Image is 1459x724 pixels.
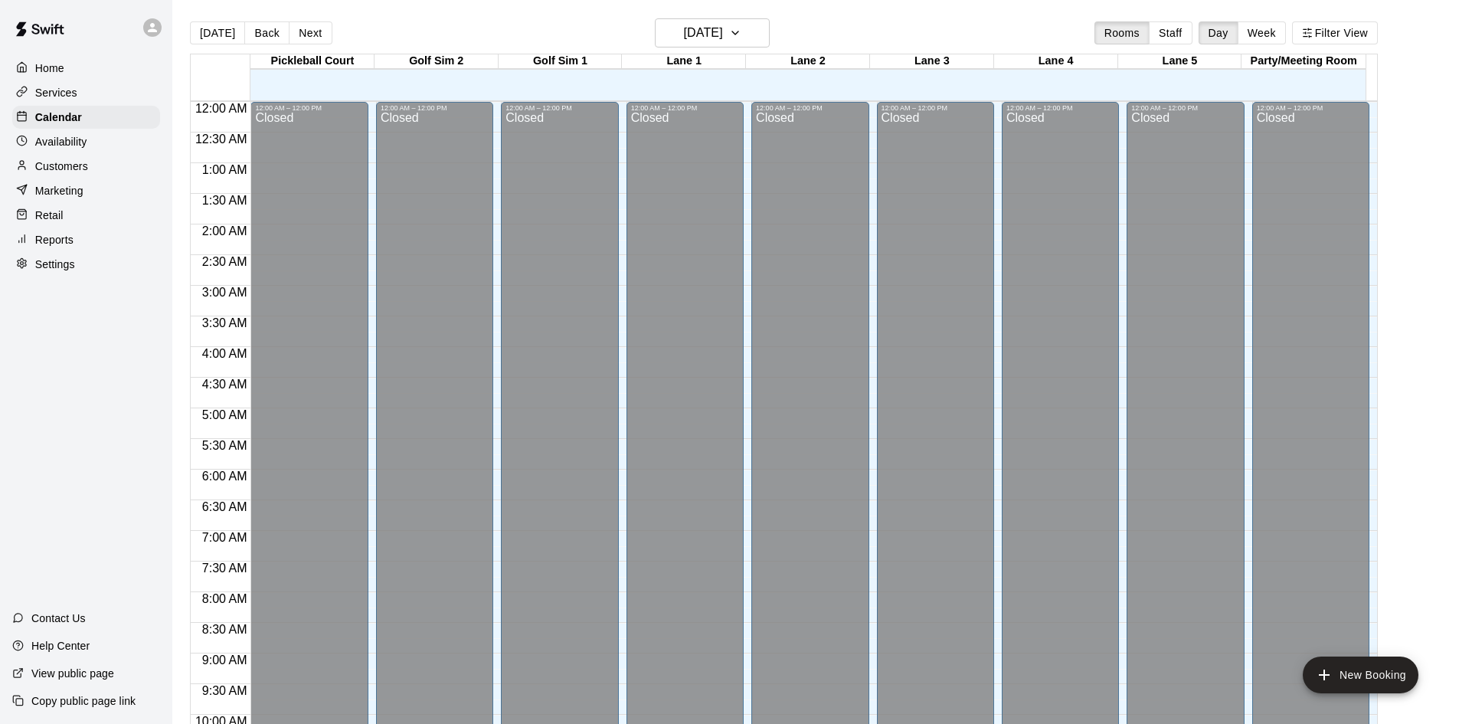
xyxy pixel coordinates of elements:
button: Staff [1149,21,1192,44]
p: Retail [35,208,64,223]
div: Party/Meeting Room [1241,54,1366,69]
div: 12:00 AM – 12:00 PM [756,104,864,112]
div: Lane 3 [870,54,994,69]
div: 12:00 AM – 12:00 PM [1131,104,1239,112]
div: 12:00 AM – 12:00 PM [505,104,613,112]
div: Golf Sim 2 [375,54,499,69]
div: Pickleball Court [250,54,375,69]
span: 8:30 AM [198,623,251,636]
button: Day [1199,21,1238,44]
p: Customers [35,159,88,174]
span: 9:00 AM [198,654,251,667]
span: 4:00 AM [198,347,251,360]
button: [DATE] [190,21,245,44]
p: Home [35,61,64,76]
span: 7:00 AM [198,531,251,544]
p: Copy public page link [31,693,136,709]
button: Rooms [1094,21,1150,44]
a: Availability [12,130,160,153]
span: 12:00 AM [191,102,251,115]
h6: [DATE] [684,22,723,44]
span: 1:00 AM [198,163,251,176]
div: Lane 1 [622,54,746,69]
p: Marketing [35,183,83,198]
span: 7:30 AM [198,562,251,575]
span: 5:00 AM [198,408,251,421]
span: 8:00 AM [198,592,251,605]
span: 2:00 AM [198,224,251,238]
button: Next [289,21,332,44]
span: 9:30 AM [198,684,251,697]
span: 12:30 AM [191,133,251,146]
a: Marketing [12,179,160,202]
p: Calendar [35,110,82,125]
p: Services [35,85,77,100]
button: Back [244,21,290,44]
button: [DATE] [655,18,770,48]
button: Filter View [1292,21,1378,44]
div: Lane 2 [746,54,870,69]
a: Services [12,81,160,104]
a: Home [12,57,160,80]
div: Golf Sim 1 [499,54,623,69]
p: Reports [35,232,74,247]
div: 12:00 AM – 12:00 PM [1006,104,1114,112]
button: add [1303,657,1418,693]
span: 2:30 AM [198,255,251,268]
a: Retail [12,204,160,227]
a: Settings [12,253,160,276]
p: Contact Us [31,611,86,626]
div: Lane 4 [994,54,1118,69]
div: 12:00 AM – 12:00 PM [631,104,739,112]
div: 12:00 AM – 12:00 PM [882,104,990,112]
div: 12:00 AM – 12:00 PM [1257,104,1365,112]
div: 12:00 AM – 12:00 PM [255,104,363,112]
p: Help Center [31,638,90,654]
button: Week [1238,21,1286,44]
a: Customers [12,155,160,178]
span: 6:30 AM [198,500,251,513]
a: Calendar [12,106,160,129]
div: Lane 5 [1118,54,1242,69]
span: 4:30 AM [198,378,251,391]
span: 6:00 AM [198,470,251,483]
p: Availability [35,134,87,149]
p: View public page [31,666,114,681]
a: Reports [12,228,160,251]
span: 3:30 AM [198,316,251,329]
span: 1:30 AM [198,194,251,207]
div: 12:00 AM – 12:00 PM [381,104,489,112]
p: Settings [35,257,75,272]
span: 3:00 AM [198,286,251,299]
span: 5:30 AM [198,439,251,452]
